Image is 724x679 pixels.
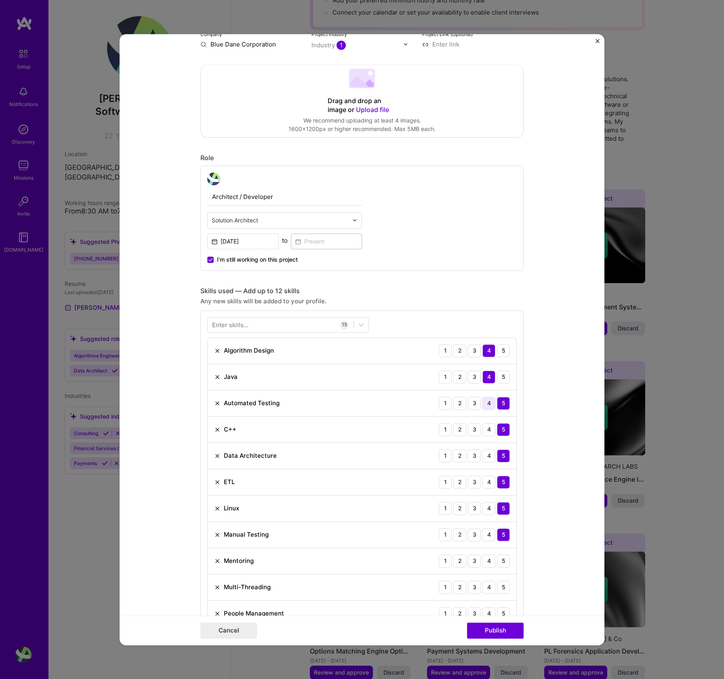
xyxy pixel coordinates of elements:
div: 2 [453,449,466,462]
div: 2 [453,581,466,594]
div: Industry [311,41,346,49]
img: Remove [214,453,221,459]
div: We recommend uploading at least 4 images. [288,116,436,125]
div: 1 [439,423,452,436]
div: Enter skills... [212,320,248,329]
img: avatar_development.jpg [207,172,220,185]
div: 1 [439,607,452,620]
img: Remove [214,610,221,617]
img: Remove [214,531,221,538]
div: 3 [468,502,481,515]
div: 5 [497,502,510,515]
div: 4 [482,528,495,541]
div: 5 [497,423,510,436]
div: 3 [468,344,481,357]
div: 1 [439,449,452,462]
div: 4 [482,449,495,462]
img: Remove [214,505,221,512]
div: Linux [224,504,239,512]
img: Remove [214,426,221,433]
div: 5 [497,476,510,489]
div: 4 [482,554,495,567]
div: C++ [224,425,236,434]
div: Role [200,154,524,162]
div: 5 [497,344,510,357]
div: 4 [482,370,495,383]
div: Skills used — Add up to 12 skills [200,287,524,295]
div: 5 [497,607,510,620]
div: 3 [468,607,481,620]
div: 2 [453,476,466,489]
label: Project industry [311,31,347,37]
div: 2 [453,607,466,620]
img: Remove [214,479,221,485]
button: Publish [467,622,524,639]
div: Automated Testing [224,399,280,407]
div: 3 [468,397,481,410]
div: 2 [453,423,466,436]
div: 1 [439,344,452,357]
div: 2 [453,528,466,541]
label: Company [200,31,222,37]
div: Manual Testing [224,530,269,539]
div: Drag and drop an image or Upload fileWe recommend uploading at least 4 images.1600x1200px or high... [200,65,524,137]
div: Multi-Threading [224,583,271,591]
div: 4 [482,476,495,489]
div: Any new skills will be added to your profile. [200,297,524,305]
div: 4 [482,581,495,594]
img: Remove [214,374,221,380]
input: Enter name or website [200,40,302,49]
div: 4 [482,607,495,620]
div: 3 [468,554,481,567]
div: ETL [224,478,235,486]
div: to [282,236,288,245]
div: 3 [468,370,481,383]
div: 3 [468,476,481,489]
div: 5 [497,528,510,541]
div: 4 [482,344,495,357]
span: 1 [337,40,346,50]
div: 4 [482,397,495,410]
button: Cancel [200,622,257,639]
div: 5 [497,554,510,567]
div: 2 [453,397,466,410]
div: 3 [468,581,481,594]
input: Role Name [207,188,362,205]
span: I’m still working on this project [217,256,298,264]
div: 4 [482,502,495,515]
div: 4 [482,423,495,436]
div: 1 [439,554,452,567]
div: Algorithm Design [224,346,274,355]
div: 5 [497,449,510,462]
div: 5 [497,581,510,594]
div: Data Architecture [224,451,277,460]
input: Enter link [422,40,524,49]
img: Remove [214,347,221,354]
label: Project Link (Optional) [422,31,473,37]
div: 2 [453,502,466,515]
div: 15 [340,320,349,329]
div: 3 [468,449,481,462]
span: Upload file [356,106,389,114]
div: 3 [468,528,481,541]
div: 3 [468,423,481,436]
div: 1 [439,528,452,541]
div: 1 [439,502,452,515]
div: 1 [439,581,452,594]
div: 5 [497,370,510,383]
img: drop icon [352,218,357,222]
div: 1 [439,370,452,383]
div: Mentoring [224,556,254,565]
div: Drag and drop an image or [328,97,396,114]
div: 2 [453,370,466,383]
img: drop icon [403,42,408,47]
div: Java [224,372,238,381]
input: Date [207,233,279,249]
div: 1 [439,397,452,410]
img: Remove [214,584,221,590]
input: Present [291,233,362,249]
div: 1600x1200px or higher recommended. Max 5MB each. [288,125,436,133]
div: People Management [224,609,284,618]
img: Remove [214,400,221,406]
div: 5 [497,397,510,410]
